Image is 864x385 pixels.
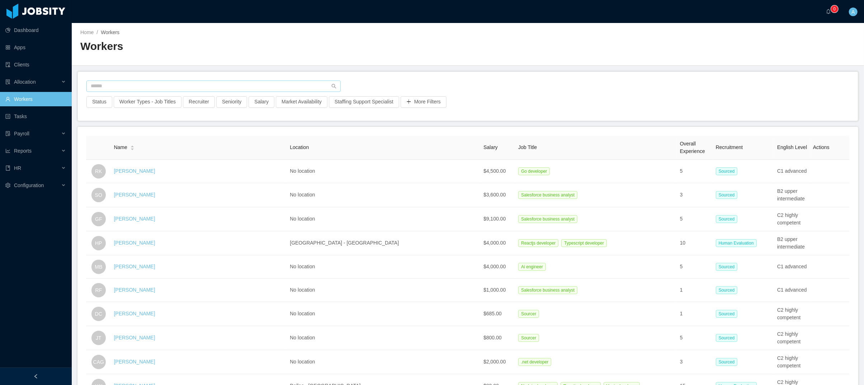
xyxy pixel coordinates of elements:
i: icon: line-chart [5,148,10,153]
span: $4,000.00 [483,264,506,269]
a: [PERSON_NAME] [114,335,155,340]
span: Typescript developer [561,239,607,247]
td: 3 [677,183,713,207]
span: Sourced [716,215,738,223]
span: $1,000.00 [483,287,506,293]
span: Sourced [716,334,738,342]
span: $9,100.00 [483,216,506,222]
td: 5 [677,160,713,183]
i: icon: setting [5,183,10,188]
button: Seniority [216,96,247,108]
i: icon: caret-up [130,145,134,147]
i: icon: search [331,84,336,89]
span: Recruitment [716,144,743,150]
td: C2 highly competent [774,207,810,231]
button: Staffing Support Specialist [329,96,399,108]
span: SO [95,188,102,202]
span: DC [95,307,102,321]
button: Salary [249,96,274,108]
td: 1 [677,279,713,302]
span: Sourcer [518,334,539,342]
td: 5 [677,207,713,231]
span: RK [95,164,102,178]
button: Status [86,96,112,108]
span: Salesforce business analyst [518,286,577,294]
span: Actions [813,144,830,150]
td: No location [287,255,481,279]
a: [PERSON_NAME] [114,192,155,198]
td: No location [287,207,481,231]
span: HR [14,165,21,171]
span: GF [95,212,102,226]
td: 1 [677,302,713,326]
td: C1 advanced [774,160,810,183]
span: Go developer [518,167,550,175]
span: $685.00 [483,311,502,316]
span: Sourcer [518,310,539,318]
span: Salesforce business analyst [518,215,577,223]
span: Sourced [716,286,738,294]
span: Configuration [14,182,44,188]
td: C2 highly competent [774,350,810,374]
span: Sourced [716,263,738,271]
span: A [851,8,855,16]
span: CAG [93,355,104,369]
span: Salesforce business analyst [518,191,577,199]
td: 3 [677,350,713,374]
td: C1 advanced [774,279,810,302]
td: C1 advanced [774,255,810,279]
span: Reactjs developer [518,239,558,247]
i: icon: file-protect [5,131,10,136]
a: [PERSON_NAME] [114,216,155,222]
span: $2,000.00 [483,359,506,365]
span: $4,000.00 [483,240,506,246]
a: icon: pie-chartDashboard [5,23,66,37]
span: / [96,29,98,35]
button: Worker Types - Job Titles [114,96,181,108]
h2: Workers [80,39,468,54]
td: No location [287,350,481,374]
span: Salary [483,144,498,150]
a: [PERSON_NAME] [114,168,155,174]
span: Name [114,144,127,151]
i: icon: solution [5,79,10,84]
button: icon: plusMore Filters [401,96,447,108]
td: 10 [677,231,713,255]
span: Location [290,144,309,150]
span: Job Title [518,144,537,150]
i: icon: book [5,166,10,171]
div: Sort [130,144,134,149]
a: [PERSON_NAME] [114,264,155,269]
span: Overall Experience [680,141,705,154]
a: icon: appstoreApps [5,40,66,55]
td: 5 [677,326,713,350]
button: Recruiter [183,96,215,108]
span: Sourced [716,310,738,318]
td: 5 [677,255,713,279]
span: English Level [777,144,807,150]
a: [PERSON_NAME] [114,359,155,365]
a: [PERSON_NAME] [114,311,155,316]
td: No location [287,160,481,183]
a: Home [80,29,94,35]
a: icon: userWorkers [5,92,66,106]
span: Human Evaluation [716,239,757,247]
button: Market Availability [276,96,327,108]
span: Sourced [716,358,738,366]
td: No location [287,326,481,350]
td: B2 upper intermediate [774,231,810,255]
a: icon: profileTasks [5,109,66,124]
a: [PERSON_NAME] [114,287,155,293]
a: icon: auditClients [5,57,66,72]
span: HP [95,236,102,250]
span: $3,600.00 [483,192,506,198]
span: RF [95,283,102,297]
i: icon: caret-down [130,147,134,149]
td: No location [287,279,481,302]
span: Workers [101,29,119,35]
td: C2 highly competent [774,302,810,326]
span: $800.00 [483,335,502,340]
span: Sourced [716,191,738,199]
td: No location [287,183,481,207]
span: $4,500.00 [483,168,506,174]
